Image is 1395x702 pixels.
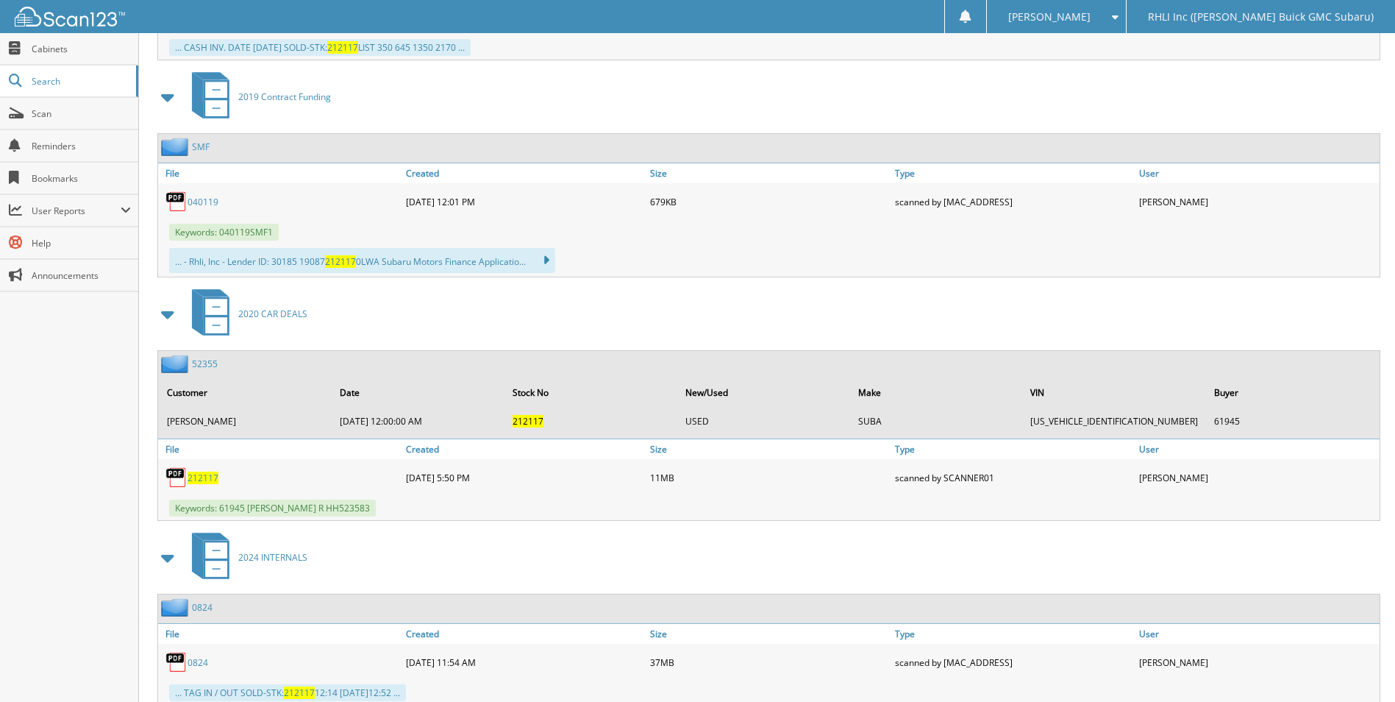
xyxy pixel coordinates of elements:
div: 11MB [646,463,891,492]
div: 679KB [646,187,891,216]
td: [DATE] 12:00:00 AM [332,409,504,433]
iframe: Chat Widget [1321,631,1395,702]
span: 212117 [325,255,356,268]
span: 2020 CAR DEALS [238,308,307,320]
a: File [158,624,402,644]
a: Size [646,439,891,459]
div: [PERSON_NAME] [1135,187,1380,216]
th: Customer [160,377,331,408]
a: 212117 [188,472,218,484]
td: USED [678,409,849,433]
a: Created [402,624,646,644]
td: [PERSON_NAME] [160,409,331,433]
span: Scan [32,107,131,120]
span: Search [32,75,129,88]
img: folder2.png [161,138,192,156]
img: folder2.png [161,598,192,617]
a: Created [402,163,646,183]
a: 2019 Contract Funding [183,68,331,126]
div: ... CASH INV. DATE [DATE] SOLD-STK: LIST 350 645 1350 2170 ... [169,39,471,56]
span: User Reports [32,205,121,217]
th: Stock No [505,377,677,408]
div: 37MB [646,648,891,677]
img: scan123-logo-white.svg [15,7,125,26]
span: Cabinets [32,43,131,55]
a: User [1135,163,1380,183]
span: Keywords: 61945 [PERSON_NAME] R HH523583 [169,500,376,517]
div: ... - Rhli, Inc - Lender ID: 30185 19087 0LWA Subaru Motors Finance Applicatio... [169,248,555,273]
a: 2024 INTERNALS [183,528,307,586]
td: SUBA [851,409,1022,433]
img: PDF.png [165,191,188,213]
th: Buyer [1207,377,1378,408]
div: [DATE] 11:54 AM [402,648,646,677]
span: Keywords: 040119SMF1 [169,224,279,241]
div: scanned by [MAC_ADDRESS] [891,187,1135,216]
img: folder2.png [161,355,192,373]
div: [PERSON_NAME] [1135,463,1380,492]
span: [PERSON_NAME] [1008,13,1091,21]
td: [US_VEHICLE_IDENTIFICATION_NUMBER] [1023,409,1205,433]
span: Announcements [32,269,131,282]
th: Make [851,377,1022,408]
a: Type [891,163,1135,183]
a: Size [646,163,891,183]
a: Created [402,439,646,459]
th: New/Used [678,377,849,408]
a: 0824 [188,656,208,669]
div: [DATE] 12:01 PM [402,187,646,216]
a: 040119 [188,196,218,208]
a: File [158,163,402,183]
div: [DATE] 5:50 PM [402,463,646,492]
th: VIN [1023,377,1205,408]
a: Size [646,624,891,644]
div: [PERSON_NAME] [1135,648,1380,677]
span: Help [32,237,131,249]
span: 212117 [284,687,315,699]
th: Date [332,377,504,408]
a: Type [891,624,1135,644]
a: 2020 CAR DEALS [183,285,307,343]
span: RHLI Inc ([PERSON_NAME] Buick GMC Subaru) [1148,13,1374,21]
span: Reminders [32,140,131,152]
div: ... TAG IN / OUT SOLD-STK: 12:14 [DATE]12:52 ... [169,684,406,701]
span: 2019 Contract Funding [238,91,331,103]
img: PDF.png [165,467,188,489]
span: 212117 [327,41,358,54]
a: User [1135,439,1380,459]
a: File [158,439,402,459]
img: PDF.png [165,651,188,673]
td: 61945 [1207,409,1378,433]
div: scanned by SCANNER01 [891,463,1135,492]
div: scanned by [MAC_ADDRESS] [891,648,1135,677]
a: 0824 [192,601,213,614]
a: 52355 [192,358,218,370]
span: Bookmarks [32,172,131,185]
a: User [1135,624,1380,644]
span: 2024 INTERNALS [238,551,307,564]
a: Type [891,439,1135,459]
span: 212117 [513,415,543,428]
a: SMF [192,141,210,153]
